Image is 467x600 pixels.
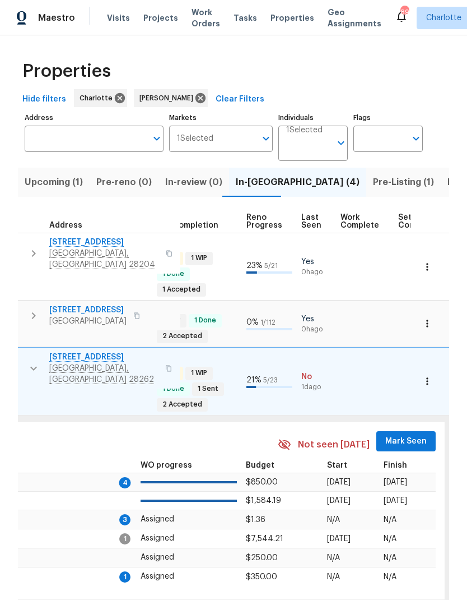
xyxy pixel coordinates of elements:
span: No [301,371,331,382]
label: Markets [169,114,273,121]
span: Budget [246,461,274,469]
span: 3 [119,514,130,525]
span: 21 % [246,376,261,384]
span: 1 Selected [286,126,323,135]
span: [DATE] [327,535,351,543]
p: Assigned [141,571,237,583]
span: [DATE] [327,497,351,505]
p: Assigned [141,533,237,544]
div: [PERSON_NAME] [134,89,208,107]
span: Projects [143,12,178,24]
div: Charlotte [74,89,127,107]
span: Properties [22,66,111,77]
span: 1 WIP [186,253,212,263]
span: Properties [270,12,314,24]
span: Yes [301,313,331,325]
button: Open [408,131,424,146]
span: Work Complete [340,214,379,229]
span: [DATE] [327,478,351,486]
span: N/A [384,535,396,543]
button: Clear Filters [211,89,269,110]
span: N/A [384,573,396,581]
span: N/A [384,516,396,524]
span: 1 Done [158,269,189,279]
span: Mark Seen [385,435,427,449]
span: Pre-Listing (1) [373,174,434,190]
span: 1 / 112 [260,319,275,326]
span: 0h ago [301,267,331,277]
span: [STREET_ADDRESS] [49,304,127,316]
span: $1,584.19 [246,497,281,505]
span: 1 Done [190,316,221,325]
span: N/A [327,573,340,581]
span: In-[GEOGRAPHIC_DATA] (4) [236,174,359,190]
span: 23 % [246,262,263,270]
span: N/A [327,516,340,524]
button: Open [333,135,349,151]
label: Individuals [278,114,348,121]
span: Geo Assignments [328,7,381,29]
span: 4 [119,477,131,488]
span: $850.00 [246,478,278,486]
p: Assigned [141,514,237,525]
span: 1d ago [301,382,331,392]
span: [DATE] [384,478,407,486]
span: Not seen [DATE] [298,439,370,451]
button: Mark Seen [376,431,436,452]
span: Address [49,221,82,229]
button: Open [149,131,165,146]
span: [DATE] [384,497,407,505]
span: WO Completion [157,221,218,229]
span: Reno Progress [246,214,282,229]
span: Tasks [233,14,257,22]
span: Clear Filters [216,93,264,107]
span: Start [327,461,347,469]
span: Setup Complete [398,214,437,229]
span: 1 Sent [193,384,223,394]
span: Charlotte [426,12,461,24]
span: 1 WIP [186,368,212,378]
span: Pre-reno (0) [96,174,152,190]
span: Finish [384,461,407,469]
span: [PERSON_NAME] [139,93,198,104]
span: WO progress [141,461,192,469]
button: Hide filters [18,89,71,110]
span: Visits [107,12,130,24]
span: Yes [301,256,331,267]
span: 1 Accepted [158,285,205,294]
span: Hide filters [22,93,66,107]
span: Work Orders [192,7,220,29]
span: 0 % [246,319,259,326]
span: [GEOGRAPHIC_DATA] [49,316,127,327]
span: Maestro [38,12,75,24]
p: Assigned [141,552,237,564]
span: 2 Accepted [158,331,207,341]
span: $350.00 [246,573,277,581]
span: 2 Accepted [158,400,207,409]
label: Flags [353,114,423,121]
span: 1 [119,571,130,583]
span: In-review (0) [165,174,222,190]
span: $250.00 [246,554,278,562]
span: 1 [119,533,130,544]
label: Address [25,114,164,121]
span: 5 / 23 [263,377,278,384]
button: Open [258,131,274,146]
span: 1 Selected [177,134,213,144]
span: N/A [327,554,340,562]
span: $7,544.21 [246,535,283,543]
span: 1 Done [158,384,189,394]
span: Last Seen [301,214,321,229]
span: 0h ago [301,325,331,334]
span: $1.36 [246,516,265,524]
span: Charlotte [80,93,117,104]
span: Upcoming (1) [25,174,83,190]
span: N/A [384,554,396,562]
div: 89 [400,7,408,18]
span: 5 / 21 [264,262,278,269]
